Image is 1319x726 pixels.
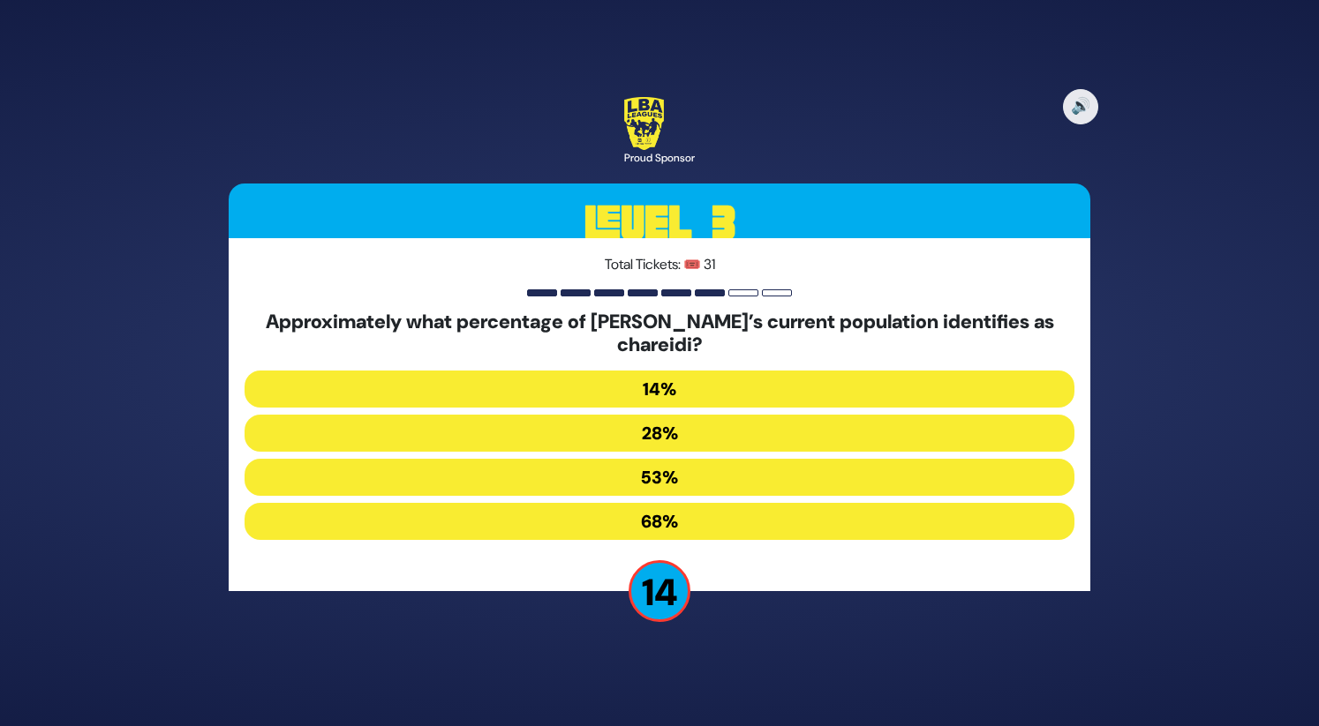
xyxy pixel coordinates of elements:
[1063,89,1098,124] button: 🔊
[245,370,1074,408] button: 14%
[629,560,690,622] p: 14
[245,459,1074,496] button: 53%
[245,415,1074,452] button: 28%
[624,97,664,150] img: LBA
[624,150,695,166] div: Proud Sponsor
[245,254,1074,275] p: Total Tickets: 🎟️ 31
[245,311,1074,357] h5: Approximately what percentage of [PERSON_NAME]’s current population identifies as chareidi?
[229,183,1090,263] h3: Level 3
[245,503,1074,540] button: 68%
